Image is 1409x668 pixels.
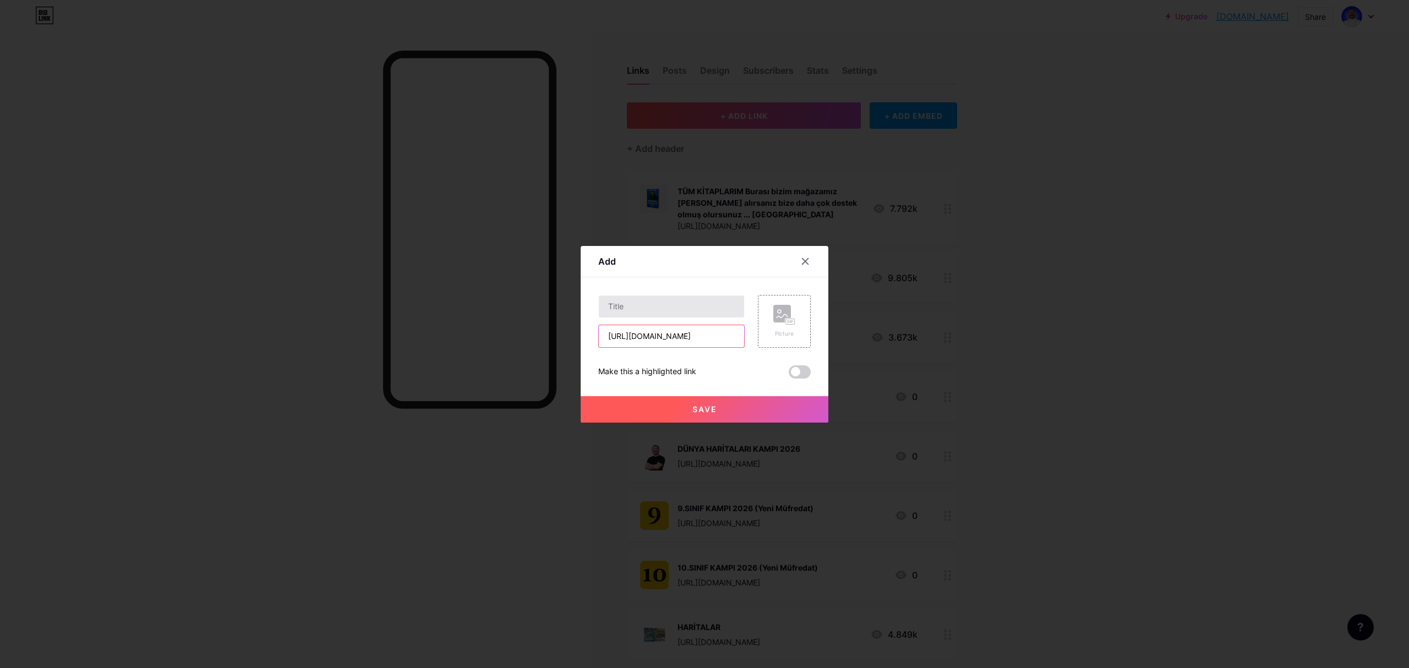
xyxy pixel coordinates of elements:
[773,330,795,338] div: Picture
[581,396,828,423] button: Save
[599,325,744,347] input: URL
[598,255,616,268] div: Add
[598,365,696,379] div: Make this a highlighted link
[692,404,717,414] span: Save
[599,295,744,317] input: Title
